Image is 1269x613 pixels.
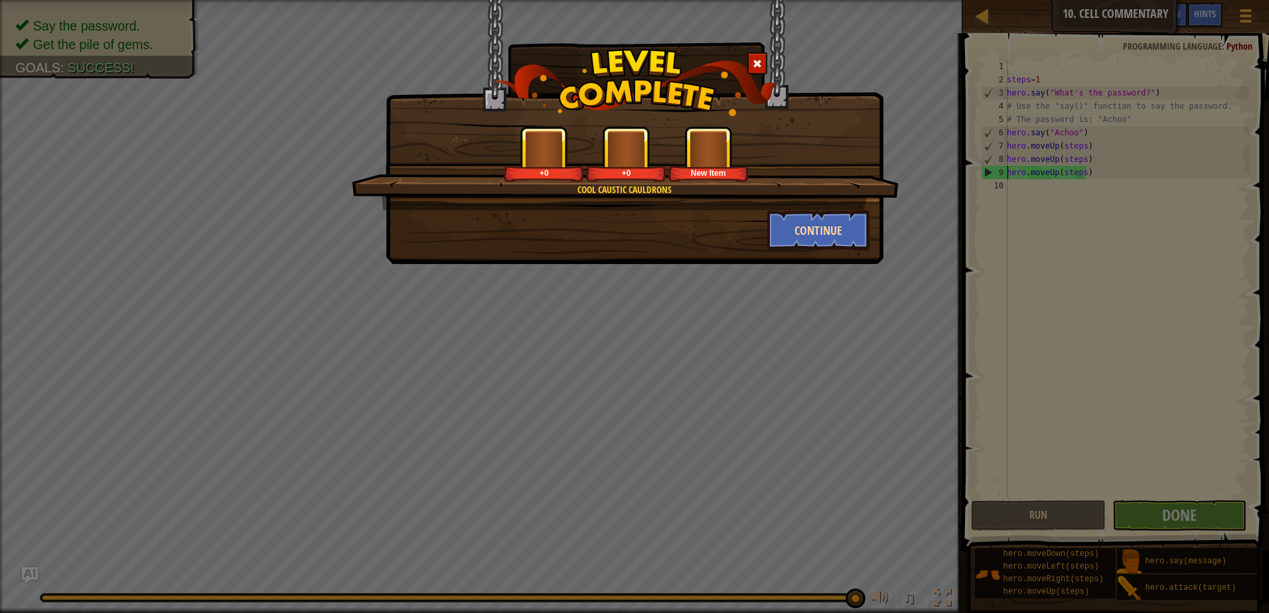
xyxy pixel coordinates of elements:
img: level_complete.png [492,49,777,116]
div: New Item [671,168,746,178]
button: Continue [767,210,870,250]
div: Cool Caustic Cauldrons [415,183,834,196]
div: +0 [589,168,664,178]
div: +0 [506,168,581,178]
